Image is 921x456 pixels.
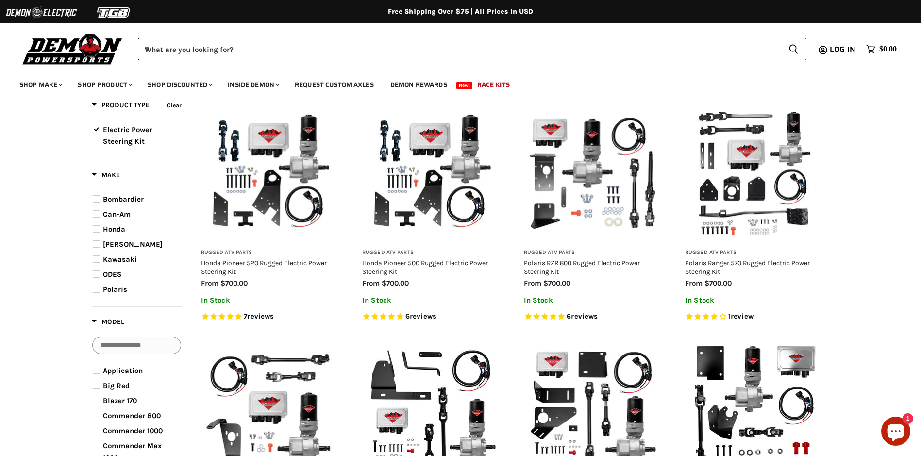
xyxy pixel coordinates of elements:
[92,101,149,113] button: Filter by Product Type
[103,255,137,264] span: Kawasaki
[830,43,855,55] span: Log in
[103,426,163,435] span: Commander 1000
[138,38,781,60] input: When autocomplete results are available use up and down arrows to review and enter to select
[704,279,732,287] span: $700.00
[825,45,861,54] a: Log in
[728,312,754,321] span: 1 reviews
[220,279,248,287] span: $700.00
[19,32,126,66] img: Demon Powersports
[524,296,661,304] p: In Stock
[201,259,327,275] a: Honda Pioneer 520 Rugged Electric Power Steering Kit
[287,75,381,95] a: Request Custom Axles
[685,105,822,242] img: Polaris Ranger 570 Rugged Electric Power Steering Kit
[103,125,152,146] span: Electric Power Steering Kit
[92,318,124,326] span: Model
[201,249,338,256] h3: Rugged ATV Parts
[220,75,285,95] a: Inside Demon
[524,105,661,242] img: Polaris RZR 800 Rugged Electric Power Steering Kit
[103,195,144,203] span: Bombardier
[103,240,163,249] span: [PERSON_NAME]
[685,259,810,275] a: Polaris Ranger 570 Rugged Electric Power Steering Kit
[879,45,897,54] span: $0.00
[362,312,500,322] span: Rated 5.0 out of 5 stars 6 reviews
[140,75,218,95] a: Shop Discounted
[383,75,454,95] a: Demon Rewards
[103,225,125,234] span: Honda
[878,417,913,448] inbox-online-store-chat: Shopify online store chat
[571,312,598,321] span: reviews
[543,279,570,287] span: $700.00
[470,75,517,95] a: Race Kits
[103,366,143,375] span: Application
[78,3,151,22] img: TGB Logo 2
[70,75,138,95] a: Shop Product
[524,259,640,275] a: Polaris RZR 800 Rugged Electric Power Steering Kit
[92,171,120,179] span: Make
[685,249,822,256] h3: Rugged ATV Parts
[362,105,500,242] img: Honda Pioneer 500 Rugged Electric Power Steering Kit
[861,42,902,56] a: $0.00
[103,285,127,294] span: Polaris
[731,312,754,321] span: review
[165,100,182,113] button: Clear filter by Product Type
[103,411,161,420] span: Commander 800
[405,312,436,321] span: 6 reviews
[103,396,137,405] span: Blazer 170
[92,101,149,109] span: Product Type
[410,312,436,321] span: reviews
[92,337,181,354] input: Search Options
[382,279,409,287] span: $700.00
[92,170,120,183] button: Filter by Make
[524,279,541,287] span: from
[247,312,274,321] span: reviews
[567,312,598,321] span: 6 reviews
[138,38,806,60] form: Product
[201,296,338,304] p: In Stock
[524,249,661,256] h3: Rugged ATV Parts
[103,270,122,279] span: ODES
[201,279,218,287] span: from
[781,38,806,60] button: Search
[362,279,380,287] span: from
[103,210,131,219] span: Can-Am
[685,279,703,287] span: from
[12,75,68,95] a: Shop Make
[92,317,124,329] button: Filter by Model
[456,82,473,89] span: New!
[244,312,274,321] span: 7 reviews
[685,296,822,304] p: In Stock
[362,296,500,304] p: In Stock
[524,312,661,322] span: Rated 5.0 out of 5 stars 6 reviews
[12,71,894,95] ul: Main menu
[201,312,338,322] span: Rated 4.6 out of 5 stars 7 reviews
[685,312,822,322] span: Rated 4.0 out of 5 stars 1 reviews
[103,381,130,390] span: Big Red
[362,249,500,256] h3: Rugged ATV Parts
[72,7,849,16] div: Free Shipping Over $75 | All Prices In USD
[201,105,338,242] img: Honda Pioneer 520 Rugged Electric Power Steering Kit
[362,259,488,275] a: Honda Pioneer 500 Rugged Electric Power Steering Kit
[5,3,78,22] img: Demon Electric Logo 2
